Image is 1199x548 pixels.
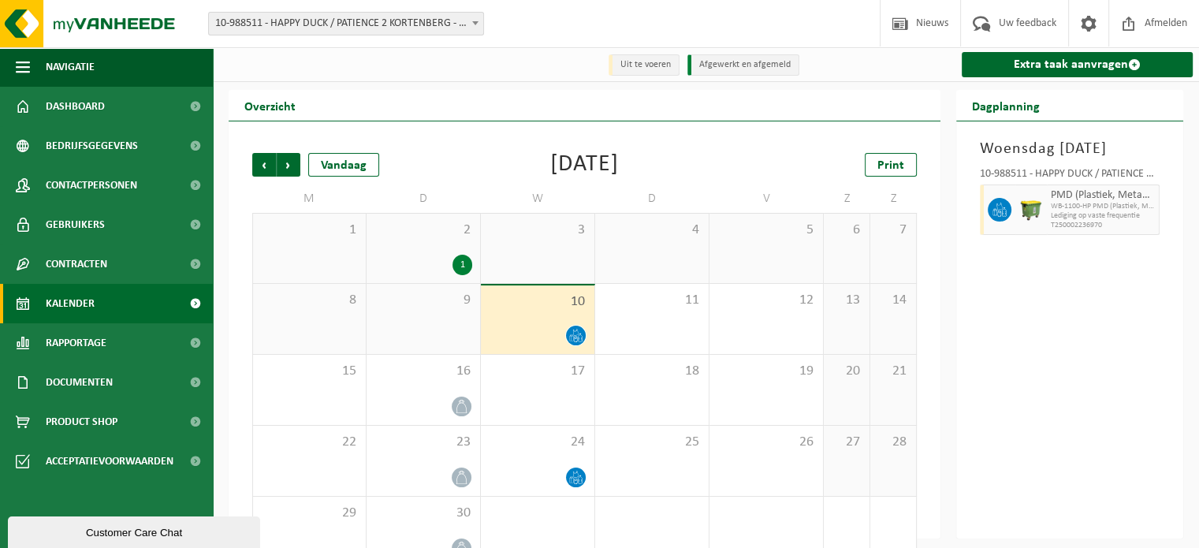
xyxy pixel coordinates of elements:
span: 26 [717,434,815,451]
iframe: chat widget [8,513,263,548]
div: [DATE] [550,153,619,177]
div: Vandaag [308,153,379,177]
span: 18 [603,363,701,380]
span: Volgende [277,153,300,177]
td: V [709,185,824,213]
span: Dashboard [46,87,105,126]
span: Gebruikers [46,205,105,244]
span: 6 [832,222,862,239]
span: 13 [832,292,862,309]
td: W [481,185,595,213]
span: Kalender [46,284,95,323]
span: Product Shop [46,402,117,442]
h3: Woensdag [DATE] [980,137,1160,161]
img: WB-1100-HPE-GN-50 [1019,198,1043,222]
td: Z [824,185,870,213]
span: 10 [489,293,586,311]
span: 17 [489,363,586,380]
span: Print [877,159,904,172]
span: 28 [878,434,908,451]
span: 14 [878,292,908,309]
span: 19 [717,363,815,380]
a: Print [865,153,917,177]
span: 5 [717,222,815,239]
td: M [252,185,367,213]
span: 24 [489,434,586,451]
span: 7 [878,222,908,239]
span: WB-1100-HP PMD (Plastiek, Metaal, Drankkartons) (bedrijven) [1051,202,1155,211]
span: 29 [261,505,358,522]
span: 1 [261,222,358,239]
span: Rapportage [46,323,106,363]
span: Vorige [252,153,276,177]
span: 10-988511 - HAPPY DUCK / PATIENCE 2 KORTENBERG - EVERBERG [209,13,483,35]
span: 27 [832,434,862,451]
span: T250002236970 [1051,221,1155,230]
span: PMD (Plastiek, Metaal, Drankkartons) (bedrijven) [1051,189,1155,202]
span: 12 [717,292,815,309]
li: Afgewerkt en afgemeld [687,54,799,76]
span: Contracten [46,244,107,284]
td: Z [870,185,917,213]
span: 4 [603,222,701,239]
h2: Overzicht [229,90,311,121]
span: Acceptatievoorwaarden [46,442,173,481]
div: 1 [452,255,472,275]
span: 8 [261,292,358,309]
span: 20 [832,363,862,380]
span: 15 [261,363,358,380]
span: 16 [374,363,472,380]
td: D [595,185,709,213]
span: 25 [603,434,701,451]
a: Extra taak aanvragen [962,52,1193,77]
span: 2 [374,222,472,239]
span: 10-988511 - HAPPY DUCK / PATIENCE 2 KORTENBERG - EVERBERG [208,12,484,35]
span: Contactpersonen [46,166,137,205]
span: 11 [603,292,701,309]
span: 21 [878,363,908,380]
span: 3 [489,222,586,239]
div: 10-988511 - HAPPY DUCK / PATIENCE 2 KORTENBERG - EVERBERG [980,169,1160,185]
span: Bedrijfsgegevens [46,126,138,166]
td: D [367,185,481,213]
span: 30 [374,505,472,522]
span: 23 [374,434,472,451]
span: Lediging op vaste frequentie [1051,211,1155,221]
span: Documenten [46,363,113,402]
li: Uit te voeren [609,54,680,76]
h2: Dagplanning [956,90,1056,121]
span: Navigatie [46,47,95,87]
span: 22 [261,434,358,451]
span: 9 [374,292,472,309]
